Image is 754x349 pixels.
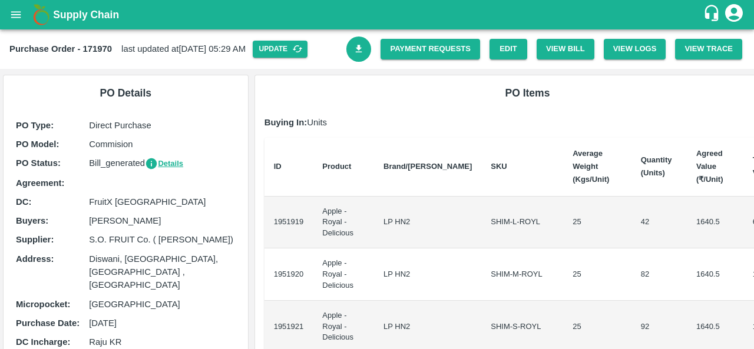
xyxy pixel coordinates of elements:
p: [PERSON_NAME] [89,214,235,227]
b: Micropocket : [16,300,70,309]
td: Apple - Royal - Delicious [313,197,374,249]
div: customer-support [703,4,723,25]
b: Agreed Value (₹/Unit) [696,149,723,184]
a: Payment Requests [381,39,480,59]
p: S.O. FRUIT Co. ( [PERSON_NAME]) [89,233,235,246]
b: Buyers : [16,216,48,225]
a: Download Bill [346,36,372,62]
td: 25 [563,197,631,249]
b: Supply Chain [53,9,119,21]
b: Purchase Order - 171970 [9,44,112,54]
td: 1640.5 [687,197,743,249]
p: Raju KR [89,335,235,348]
b: DC Incharge : [16,337,70,347]
b: Supplier : [16,235,54,244]
td: 42 [631,197,687,249]
button: View Trace [675,39,742,59]
b: DC : [16,197,31,207]
td: Apple - Royal - Delicious [313,248,374,301]
td: LP HN2 [374,248,481,301]
b: Buying In: [264,118,307,127]
div: account of current user [723,2,745,27]
img: logo [29,3,53,26]
b: Brand/[PERSON_NAME] [383,162,472,171]
b: PO Model : [16,139,59,149]
td: 82 [631,248,687,301]
p: Direct Purchase [89,119,235,132]
a: Edit [490,39,527,59]
button: View Bill [537,39,594,59]
td: 1640.5 [687,248,743,301]
b: Agreement: [16,178,64,188]
button: View Logs [604,39,666,59]
p: Commision [89,138,235,151]
a: Supply Chain [53,6,703,23]
div: last updated at [DATE] 05:29 AM [9,41,346,58]
b: Address : [16,254,54,264]
b: PO Status : [16,158,61,168]
b: Purchase Date : [16,318,80,328]
b: Average Weight (Kgs/Unit) [573,149,609,184]
td: LP HN2 [374,197,481,249]
p: Bill_generated [89,157,235,170]
p: FruitX [GEOGRAPHIC_DATA] [89,195,235,208]
b: Product [322,162,351,171]
td: 1951920 [264,248,313,301]
b: PO Type : [16,121,54,130]
b: SKU [491,162,507,171]
td: SHIM-M-ROYL [481,248,563,301]
h6: PO Details [13,85,239,101]
p: Diswani, [GEOGRAPHIC_DATA], [GEOGRAPHIC_DATA] , [GEOGRAPHIC_DATA] [89,252,235,292]
b: ID [274,162,282,171]
p: [DATE] [89,317,235,330]
td: 1951919 [264,197,313,249]
td: SHIM-L-ROYL [481,197,563,249]
td: 25 [563,248,631,301]
p: [GEOGRAPHIC_DATA] [89,298,235,311]
button: Update [253,41,307,58]
b: Quantity (Units) [641,155,672,177]
button: open drawer [2,1,29,28]
button: Details [145,157,183,171]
